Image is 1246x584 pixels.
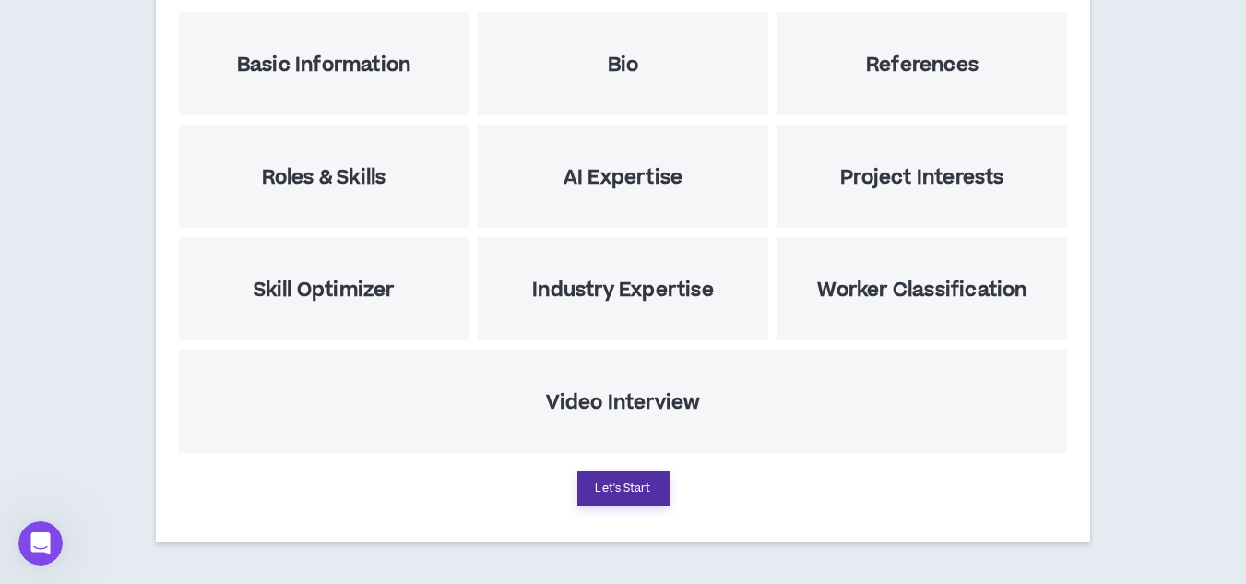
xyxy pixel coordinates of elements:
[866,54,979,77] h5: References
[577,471,670,506] button: Let's Start
[18,521,63,566] iframe: Intercom live chat
[564,166,682,189] h5: AI Expertise
[546,391,701,414] h5: Video Interview
[237,54,410,77] h5: Basic Information
[262,166,386,189] h5: Roles & Skills
[840,166,1003,189] h5: Project Interests
[817,279,1026,302] h5: Worker Classification
[532,279,714,302] h5: Industry Expertise
[608,54,639,77] h5: Bio
[254,279,395,302] h5: Skill Optimizer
